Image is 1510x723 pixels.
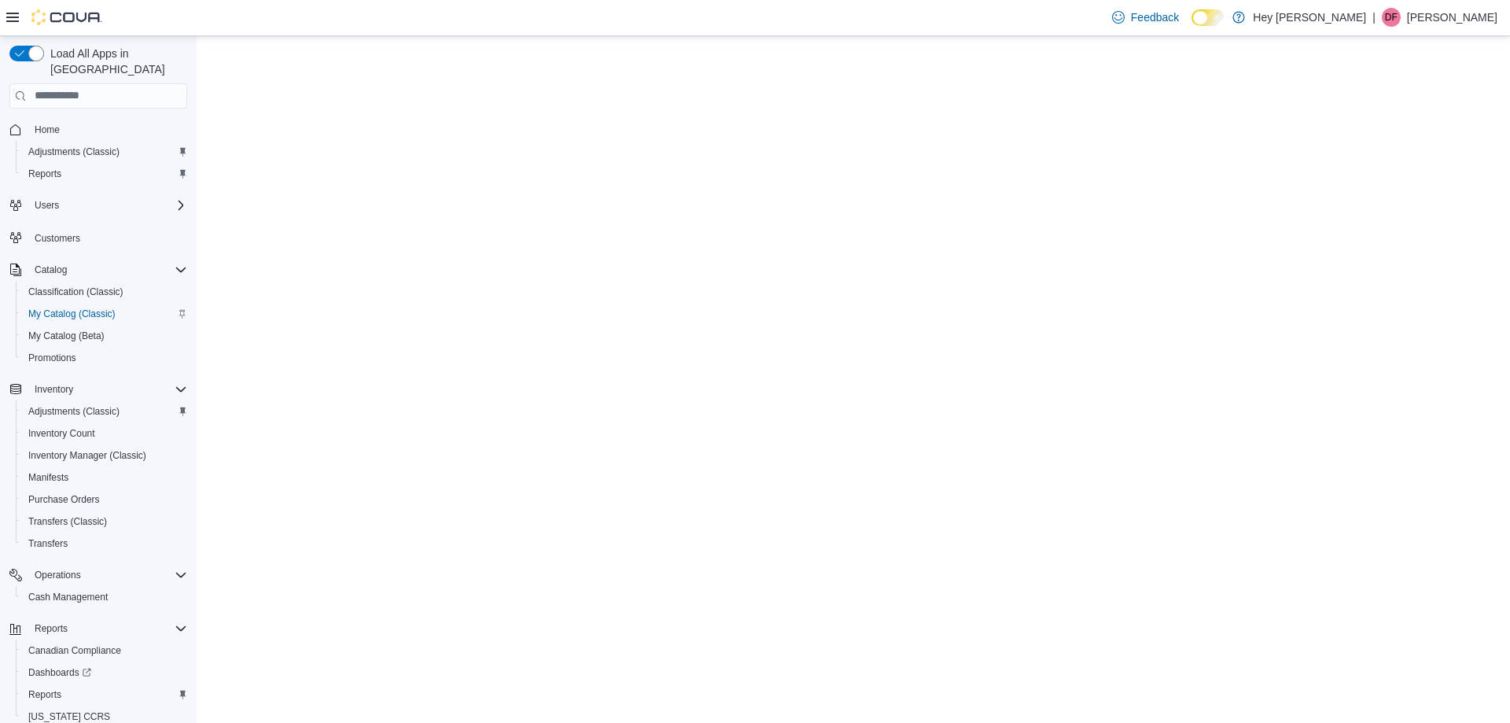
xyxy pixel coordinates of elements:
button: Classification (Classic) [16,281,193,303]
span: Home [35,124,60,136]
a: Inventory Manager (Classic) [22,446,153,465]
span: My Catalog (Beta) [28,330,105,342]
a: Manifests [22,468,75,487]
span: My Catalog (Beta) [22,326,187,345]
button: Canadian Compliance [16,640,193,662]
a: Customers [28,229,87,248]
button: Operations [28,566,87,585]
button: Reports [3,618,193,640]
p: [PERSON_NAME] [1407,8,1497,27]
a: Home [28,120,66,139]
a: My Catalog (Classic) [22,304,122,323]
span: Transfers (Classic) [22,512,187,531]
span: Inventory [35,383,73,396]
button: Customers [3,226,193,249]
button: Promotions [16,347,193,369]
span: Manifests [28,471,68,484]
a: Cash Management [22,588,114,607]
span: Transfers [22,534,187,553]
span: Purchase Orders [28,493,100,506]
button: Home [3,118,193,141]
span: Users [35,199,59,212]
a: Dashboards [16,662,193,684]
span: Catalog [35,264,67,276]
span: Classification (Classic) [28,286,123,298]
span: Adjustments (Classic) [28,146,120,158]
span: Adjustments (Classic) [22,142,187,161]
span: My Catalog (Classic) [28,308,116,320]
span: Reports [28,168,61,180]
button: Adjustments (Classic) [16,141,193,163]
span: Reports [28,619,187,638]
button: Inventory Count [16,422,193,444]
span: Operations [35,569,81,581]
p: Hey [PERSON_NAME] [1253,8,1366,27]
span: Inventory Count [28,427,95,440]
span: Home [28,120,187,139]
button: Reports [28,619,74,638]
span: Dashboards [28,666,91,679]
button: Cash Management [16,586,193,608]
span: Customers [35,232,80,245]
span: Cash Management [22,588,187,607]
button: Inventory [3,378,193,400]
span: Manifests [22,468,187,487]
div: Dawna Fuller [1382,8,1401,27]
span: Reports [28,688,61,701]
span: Adjustments (Classic) [22,402,187,421]
span: Reports [22,164,187,183]
span: Inventory Manager (Classic) [22,446,187,465]
span: Reports [35,622,68,635]
span: Catalog [28,260,187,279]
span: Dark Mode [1191,26,1192,27]
span: DF [1385,8,1398,27]
span: [US_STATE] CCRS [28,710,110,723]
a: Adjustments (Classic) [22,142,126,161]
button: Transfers [16,533,193,555]
span: Operations [28,566,187,585]
span: Load All Apps in [GEOGRAPHIC_DATA] [44,46,187,77]
span: Classification (Classic) [22,282,187,301]
a: Classification (Classic) [22,282,130,301]
span: Promotions [28,352,76,364]
button: Reports [16,163,193,185]
span: Transfers (Classic) [28,515,107,528]
a: Promotions [22,349,83,367]
span: Feedback [1131,9,1179,25]
span: Inventory Manager (Classic) [28,449,146,462]
button: Users [3,194,193,216]
button: Adjustments (Classic) [16,400,193,422]
a: Dashboards [22,663,98,682]
button: Transfers (Classic) [16,511,193,533]
input: Dark Mode [1191,9,1225,26]
span: My Catalog (Classic) [22,304,187,323]
img: Cova [31,9,102,25]
span: Customers [28,227,187,247]
span: Purchase Orders [22,490,187,509]
a: Reports [22,685,68,704]
a: Adjustments (Classic) [22,402,126,421]
button: Inventory [28,380,79,399]
span: Inventory Count [22,424,187,443]
span: Inventory [28,380,187,399]
span: Dashboards [22,663,187,682]
a: My Catalog (Beta) [22,326,111,345]
span: Promotions [22,349,187,367]
button: Catalog [28,260,73,279]
button: Reports [16,684,193,706]
span: Adjustments (Classic) [28,405,120,418]
span: Canadian Compliance [22,641,187,660]
button: Manifests [16,467,193,489]
button: Operations [3,564,193,586]
button: Catalog [3,259,193,281]
span: Transfers [28,537,68,550]
span: Canadian Compliance [28,644,121,657]
button: Inventory Manager (Classic) [16,444,193,467]
a: Transfers [22,534,74,553]
a: Purchase Orders [22,490,106,509]
a: Canadian Compliance [22,641,127,660]
a: Reports [22,164,68,183]
button: Users [28,196,65,215]
a: Transfers (Classic) [22,512,113,531]
a: Feedback [1106,2,1185,33]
